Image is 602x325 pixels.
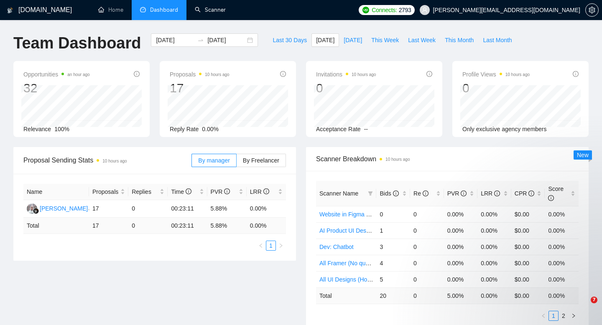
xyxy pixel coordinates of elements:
[511,206,545,222] td: $0.00
[511,239,545,255] td: $0.00
[319,190,358,197] span: Scanner Name
[548,311,559,321] li: 1
[89,218,128,234] td: 17
[168,200,207,218] td: 00:23:11
[376,287,410,304] td: 20
[319,211,406,218] a: Website in Figma (No Questions)
[7,4,13,17] img: logo
[198,157,230,164] span: By manager
[549,311,558,320] a: 1
[538,311,548,321] button: left
[362,7,369,13] img: upwork-logo.png
[67,72,89,77] time: an hour ago
[445,36,474,45] span: This Month
[515,190,534,197] span: CPR
[408,36,436,45] span: Last Week
[156,36,194,45] input: Start date
[263,188,269,194] span: info-circle
[339,33,367,47] button: [DATE]
[545,222,579,239] td: 0.00%
[170,126,199,132] span: Reply Rate
[410,255,444,271] td: 0
[319,260,386,267] a: All Framer (No questions)
[92,187,119,196] span: Proposals
[278,243,283,248] span: right
[195,6,226,13] a: searchScanner
[33,208,39,214] img: gigradar-bm.png
[380,190,398,197] span: Bids
[258,243,263,248] span: left
[591,297,597,303] span: 7
[23,218,89,234] td: Total
[207,200,247,218] td: 5.88%
[13,33,141,53] h1: Team Dashboard
[461,190,467,196] span: info-circle
[256,241,266,251] button: left
[352,72,376,77] time: 10 hours ago
[243,157,279,164] span: By Freelancer
[376,255,410,271] td: 4
[372,5,397,15] span: Connects:
[128,200,168,218] td: 0
[316,126,361,132] span: Acceptance Rate
[376,271,410,287] td: 5
[399,5,411,15] span: 2793
[545,206,579,222] td: 0.00%
[150,6,178,13] span: Dashboard
[207,218,247,234] td: 5.88 %
[368,191,373,196] span: filter
[559,311,569,321] li: 2
[102,159,127,163] time: 10 hours ago
[528,190,534,196] span: info-circle
[247,218,286,234] td: 0.00 %
[266,241,276,251] li: 1
[98,6,123,13] a: homeHome
[477,222,511,239] td: 0.00%
[211,188,230,195] span: PVR
[23,80,90,96] div: 32
[316,154,579,164] span: Scanner Breakdown
[197,37,204,43] span: swap-right
[393,190,399,196] span: info-circle
[423,190,429,196] span: info-circle
[444,222,478,239] td: 0.00%
[444,239,478,255] td: 0.00%
[250,188,269,195] span: LRR
[444,206,478,222] td: 0.00%
[426,71,432,77] span: info-circle
[483,36,512,45] span: Last Month
[569,311,579,321] li: Next Page
[585,7,599,13] a: setting
[128,218,168,234] td: 0
[197,37,204,43] span: to
[403,33,440,47] button: Last Week
[134,71,140,77] span: info-circle
[462,126,547,132] span: Only exclusive agency members
[256,241,266,251] li: Previous Page
[40,204,88,213] div: [PERSON_NAME]
[422,7,428,13] span: user
[477,239,511,255] td: 0.00%
[364,126,368,132] span: --
[410,287,444,304] td: 0
[376,206,410,222] td: 0
[247,200,286,218] td: 0.00%
[559,311,568,320] a: 2
[447,190,467,197] span: PVR
[574,297,594,317] iframe: Intercom live chat
[276,241,286,251] button: right
[202,126,219,132] span: 0.00%
[168,218,207,234] td: 00:23:11
[128,184,168,200] th: Replies
[376,239,410,255] td: 3
[477,206,511,222] td: 0.00%
[462,80,530,96] div: 0
[494,190,500,196] span: info-circle
[371,36,399,45] span: This Week
[571,313,576,318] span: right
[205,72,229,77] time: 10 hours ago
[541,313,546,318] span: left
[276,241,286,251] li: Next Page
[316,36,334,45] span: [DATE]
